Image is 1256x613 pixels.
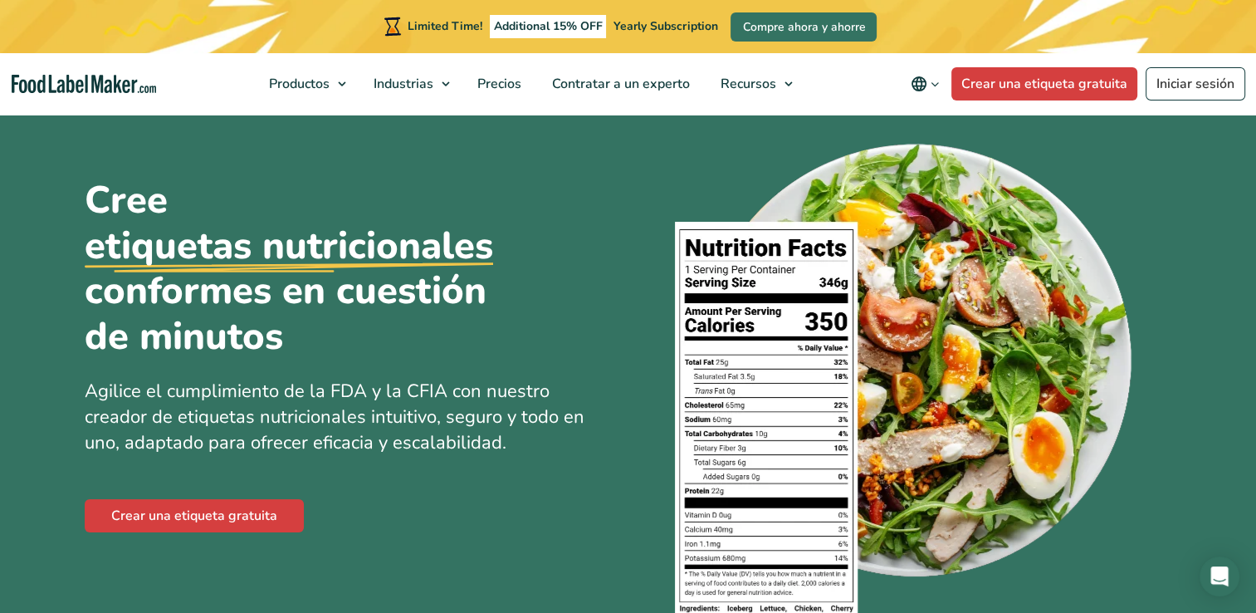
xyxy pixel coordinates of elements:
[264,75,331,93] span: Productos
[12,75,156,94] a: Food Label Maker homepage
[706,53,801,115] a: Recursos
[490,15,607,38] span: Additional 15% OFF
[369,75,435,93] span: Industrias
[85,178,533,359] h1: Cree conformes en cuestión de minutos
[85,223,493,268] u: etiquetas nutricionales
[547,75,692,93] span: Contratar a un experto
[254,53,354,115] a: Productos
[1146,67,1245,101] a: Iniciar sesión
[613,18,717,34] span: Yearly Subscription
[731,12,877,42] a: Compre ahora y ahorre
[716,75,778,93] span: Recursos
[85,379,584,455] span: Agilice el cumplimiento de la FDA y la CFIA con nuestro creador de etiquetas nutricionales intuit...
[462,53,533,115] a: Precios
[899,67,951,101] button: Change language
[1200,557,1239,596] div: Open Intercom Messenger
[537,53,701,115] a: Contratar a un experto
[408,18,482,34] span: Limited Time!
[359,53,458,115] a: Industrias
[951,67,1137,101] a: Crear una etiqueta gratuita
[85,499,304,532] a: Crear una etiqueta gratuita
[472,75,523,93] span: Precios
